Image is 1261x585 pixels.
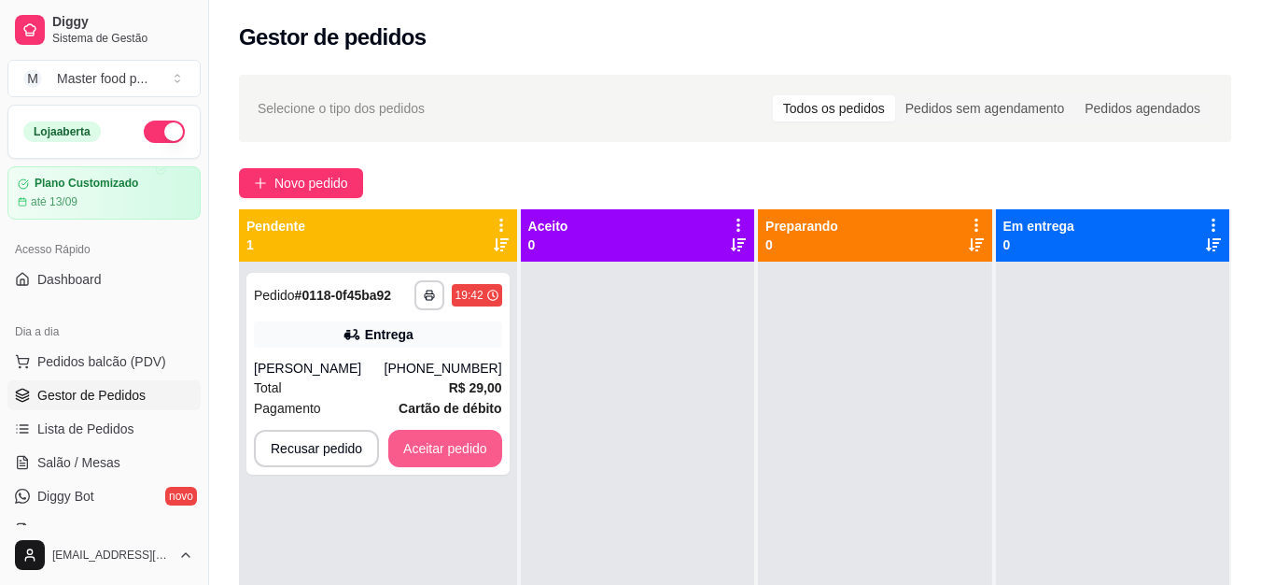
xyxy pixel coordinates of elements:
[7,317,201,347] div: Dia a dia
[254,177,267,190] span: plus
[7,448,201,478] a: Salão / Mesas
[37,270,102,289] span: Dashboard
[37,386,146,405] span: Gestor de Pedidos
[7,7,201,52] a: DiggySistema de Gestão
[254,430,379,467] button: Recusar pedido
[254,359,385,378] div: [PERSON_NAME]
[52,548,171,563] span: [EMAIL_ADDRESS][DOMAIN_NAME]
[528,235,568,254] p: 0
[254,378,282,398] span: Total
[1003,217,1074,235] p: Em entrega
[37,420,134,438] span: Lista de Pedidos
[7,347,201,377] button: Pedidos balcão (PDV)
[7,414,201,444] a: Lista de Pedidos
[274,173,348,193] span: Novo pedido
[365,325,413,344] div: Entrega
[35,177,138,191] article: Plano Customizado
[37,487,94,506] span: Diggy Bot
[1074,95,1211,121] div: Pedidos agendados
[37,352,166,371] span: Pedidos balcão (PDV)
[23,69,42,88] span: M
[895,95,1074,121] div: Pedidos sem agendamento
[449,380,502,395] strong: R$ 29,00
[31,194,77,209] article: até 13/09
[7,264,201,294] a: Dashboard
[7,515,201,545] a: KDS
[57,69,147,88] div: Master food p ...
[246,235,305,254] p: 1
[37,521,64,539] span: KDS
[258,98,425,119] span: Selecione o tipo dos pedidos
[765,235,838,254] p: 0
[239,22,427,52] h2: Gestor de pedidos
[37,453,120,472] span: Salão / Mesas
[246,217,305,235] p: Pendente
[7,235,201,264] div: Acesso Rápido
[254,398,321,419] span: Pagamento
[23,121,101,142] div: Loja aberta
[52,14,193,31] span: Diggy
[528,217,568,235] p: Aceito
[52,31,193,46] span: Sistema de Gestão
[765,217,838,235] p: Preparando
[7,380,201,410] a: Gestor de Pedidos
[7,481,201,511] a: Diggy Botnovo
[254,288,295,303] span: Pedido
[7,60,201,97] button: Select a team
[1003,235,1074,254] p: 0
[388,430,502,467] button: Aceitar pedido
[239,168,363,198] button: Novo pedido
[399,401,501,416] strong: Cartão de débito
[7,533,201,578] button: [EMAIL_ADDRESS][DOMAIN_NAME]
[144,121,185,143] button: Alterar Status
[385,359,502,378] div: [PHONE_NUMBER]
[455,288,483,303] div: 19:42
[773,95,895,121] div: Todos os pedidos
[295,288,392,303] strong: # 0118-0f45ba92
[7,166,201,220] a: Plano Customizadoaté 13/09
